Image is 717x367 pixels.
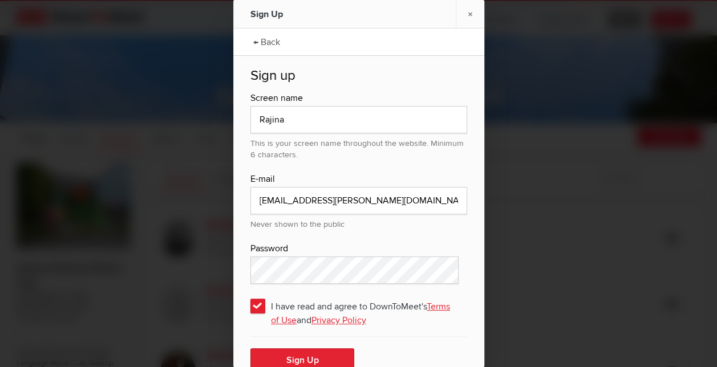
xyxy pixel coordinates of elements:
a: Privacy Policy [311,315,366,326]
div: E-mail [250,172,467,187]
input: email@address.com [250,187,467,214]
a: ← Back [248,27,286,55]
div: Screen name [250,91,467,106]
div: Password [250,242,467,256]
a: Terms of Use [271,301,450,326]
div: Never shown to the public [250,214,467,230]
h2: Sign up [250,67,467,91]
span: I have read and agree to DownToMeet's and [250,295,467,316]
input: e.g. John Smith or John S. [250,106,467,133]
div: This is your screen name throughout the website. Minimum 6 characters. [250,133,467,161]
